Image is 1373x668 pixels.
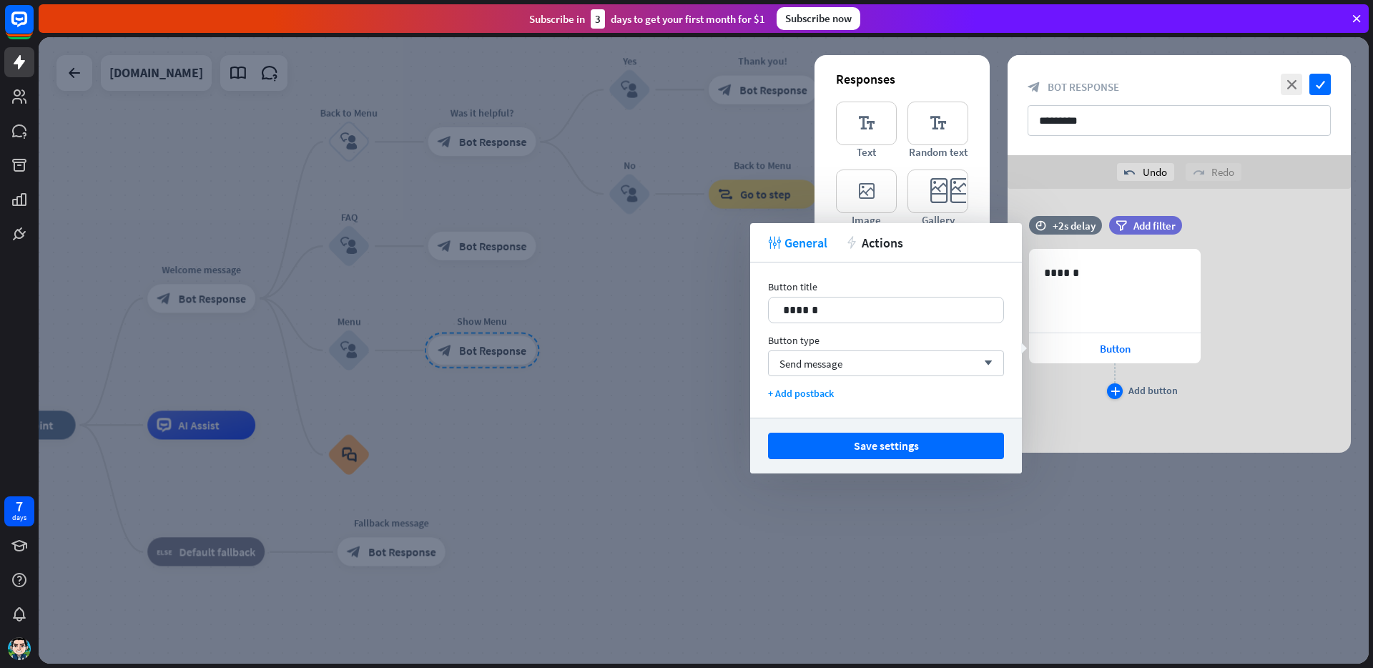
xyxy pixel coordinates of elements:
[768,280,1004,293] div: Button title
[768,236,781,249] i: tweak
[1309,74,1331,95] i: check
[845,236,858,249] i: action
[529,9,765,29] div: Subscribe in days to get your first month for $1
[12,513,26,523] div: days
[977,359,993,368] i: arrow_down
[1035,220,1046,230] i: time
[784,235,827,251] span: General
[1124,167,1136,178] i: undo
[4,496,34,526] a: 7 days
[1133,219,1176,232] span: Add filter
[862,235,903,251] span: Actions
[1116,220,1127,231] i: filter
[11,6,54,49] button: Open LiveChat chat widget
[779,357,842,370] span: Send message
[768,433,1004,459] button: Save settings
[777,7,860,30] div: Subscribe now
[1111,387,1120,396] i: plus
[1117,163,1174,181] div: Undo
[1128,384,1178,397] div: Add button
[1193,167,1204,178] i: redo
[1048,80,1119,94] span: Bot Response
[591,9,605,29] div: 3
[768,387,1004,400] div: + Add postback
[1100,342,1131,355] span: Button
[1053,219,1096,232] div: +2s delay
[16,500,23,513] div: 7
[1281,74,1302,95] i: close
[768,334,1004,347] div: Button type
[1028,81,1040,94] i: block_bot_response
[1186,163,1241,181] div: Redo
